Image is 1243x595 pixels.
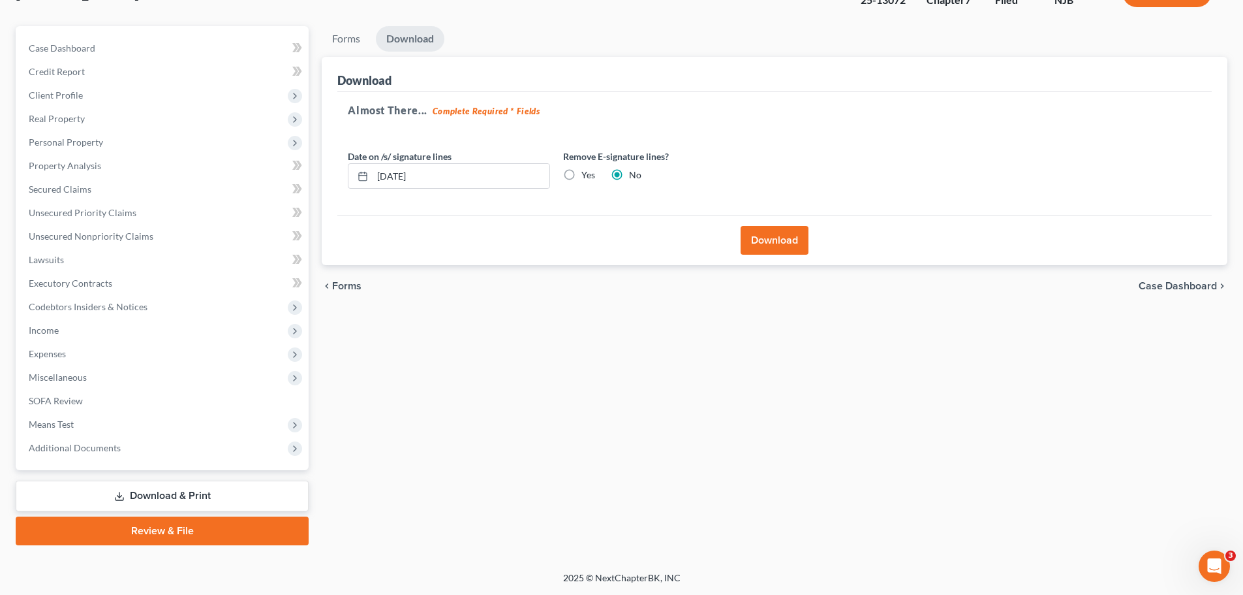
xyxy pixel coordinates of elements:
[29,42,95,54] span: Case Dashboard
[18,389,309,413] a: SOFA Review
[348,150,452,163] label: Date on /s/ signature lines
[1217,281,1227,291] i: chevron_right
[741,226,808,255] button: Download
[16,481,309,511] a: Download & Print
[29,160,101,171] span: Property Analysis
[29,419,74,430] span: Means Test
[29,113,85,124] span: Real Property
[18,248,309,272] a: Lawsuits
[29,348,66,359] span: Expenses
[18,225,309,248] a: Unsecured Nonpriority Claims
[29,231,153,242] span: Unsecured Nonpriority Claims
[29,395,83,406] span: SOFA Review
[18,154,309,178] a: Property Analysis
[376,26,444,52] a: Download
[18,60,309,84] a: Credit Report
[373,164,549,189] input: MM/DD/YYYY
[322,26,371,52] a: Forms
[332,281,361,291] span: Forms
[29,207,136,218] span: Unsecured Priority Claims
[18,178,309,201] a: Secured Claims
[433,106,540,116] strong: Complete Required * Fields
[29,137,103,148] span: Personal Property
[29,254,64,265] span: Lawsuits
[581,169,595,182] label: Yes
[18,201,309,225] a: Unsecured Priority Claims
[629,169,641,182] label: No
[322,281,332,291] i: chevron_left
[29,301,147,312] span: Codebtors Insiders & Notices
[1139,281,1227,291] a: Case Dashboard chevron_right
[29,372,87,383] span: Miscellaneous
[1199,551,1230,582] iframe: Intercom live chat
[29,184,91,195] span: Secured Claims
[18,272,309,295] a: Executory Contracts
[348,103,1201,118] h5: Almost There...
[1225,551,1236,561] span: 3
[29,66,85,77] span: Credit Report
[1139,281,1217,291] span: Case Dashboard
[16,517,309,545] a: Review & File
[337,72,391,88] div: Download
[29,442,121,453] span: Additional Documents
[29,278,112,289] span: Executory Contracts
[563,150,765,163] label: Remove E-signature lines?
[29,325,59,336] span: Income
[29,89,83,101] span: Client Profile
[322,281,379,291] button: chevron_left Forms
[18,37,309,60] a: Case Dashboard
[250,571,994,595] div: 2025 © NextChapterBK, INC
